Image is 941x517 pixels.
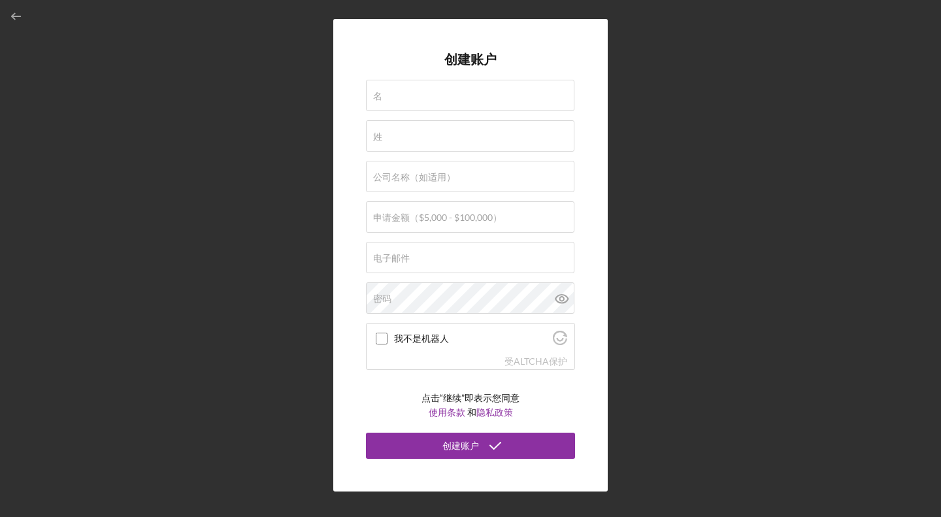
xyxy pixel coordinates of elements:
a: 隐私政策 [476,407,513,418]
a: 访问 Altcha.org [514,356,567,367]
font: ALTCHA保护 [514,356,567,367]
font: 受 [504,356,514,367]
font: 名 [373,90,382,101]
font: 点击“继续”即表示您同意 [421,392,520,403]
font: 公司名称（如适用） [373,171,455,182]
font: 姓 [373,131,382,142]
font: 创建账户 [442,440,479,451]
font: 我不是机器人 [394,333,449,344]
font: 申请金额（$5,000 - $100,000） [373,212,502,223]
a: 使用条款 [429,407,465,418]
font: 电子邮件 [373,252,410,263]
font: 密码 [373,293,391,304]
font: 创建账户 [444,51,497,67]
a: 访问 Altcha.org [553,336,567,347]
button: 创建账户 [366,433,575,459]
font: 和 [467,407,476,418]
